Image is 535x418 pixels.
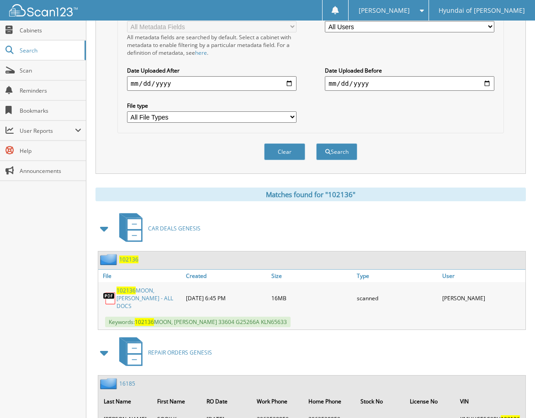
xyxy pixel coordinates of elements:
label: Date Uploaded Before [325,67,494,74]
a: Size [269,270,355,282]
div: [PERSON_NAME] [440,284,525,312]
span: 102136 [135,318,154,326]
img: PDF.png [103,292,117,305]
input: end [325,76,494,91]
a: Type [355,270,440,282]
button: Search [316,143,357,160]
th: Home Phone [304,392,355,411]
th: License No [405,392,455,411]
img: folder2.png [100,378,119,389]
th: Work Phone [252,392,303,411]
a: 102136MOON, [PERSON_NAME] - ALL DOCS [117,287,181,310]
span: REPAIR ORDERS GENESIS [148,349,212,356]
a: here [195,49,207,57]
span: Keywords: MOON, [PERSON_NAME] 33604 G25266A KLN65633 [105,317,291,327]
input: start [127,76,297,91]
span: CAR DEALS GENESIS [148,225,201,232]
div: scanned [355,284,440,312]
a: CAR DEALS GENESIS [114,210,201,246]
button: Clear [264,143,305,160]
span: Help [20,147,81,155]
span: [PERSON_NAME] [359,8,410,13]
th: RO Date [202,392,251,411]
iframe: Chat Widget [489,374,535,418]
span: 102136 [117,287,136,294]
a: REPAIR ORDERS GENESIS [114,334,212,371]
span: User Reports [20,127,75,135]
img: scan123-logo-white.svg [9,4,78,16]
label: File type [127,102,297,110]
div: 16MB [269,284,355,312]
a: Created [184,270,269,282]
a: 16185 [119,380,135,387]
th: Last Name [99,392,152,411]
th: Stock No [356,392,404,411]
img: folder2.png [100,254,119,265]
div: [DATE] 6:45 PM [184,284,269,312]
span: Scan [20,67,81,74]
a: File [98,270,184,282]
a: 102136 [119,256,138,263]
th: First Name [153,392,201,411]
div: Matches found for "102136" [95,188,526,201]
div: All metadata fields are searched by default. Select a cabinet with metadata to enable filtering b... [127,33,297,57]
span: Reminders [20,87,81,94]
label: Date Uploaded After [127,67,297,74]
th: VIN [456,392,524,411]
a: User [440,270,525,282]
span: Bookmarks [20,107,81,115]
span: Search [20,47,80,54]
span: Announcements [20,167,81,175]
span: Cabinets [20,26,81,34]
span: Hyundai of [PERSON_NAME] [439,8,525,13]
